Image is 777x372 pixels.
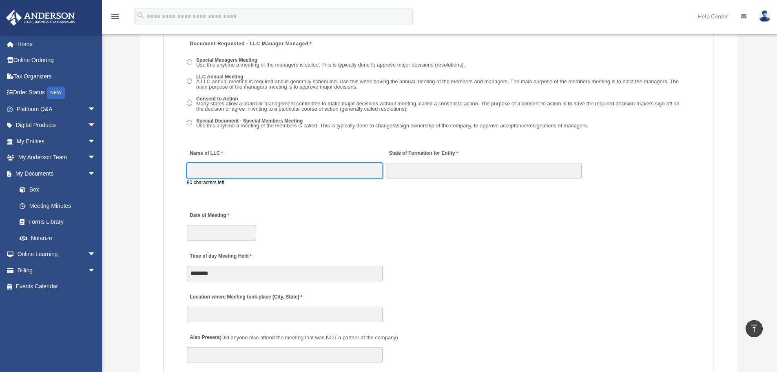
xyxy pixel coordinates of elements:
[136,11,145,20] i: search
[88,133,104,150] span: arrow_drop_down
[88,117,104,134] span: arrow_drop_down
[194,73,691,91] label: LLC Annual Meeting
[6,117,108,134] a: Digital Productsarrow_drop_down
[187,178,383,187] div: 80 characters left.
[6,101,108,117] a: Platinum Q&Aarrow_drop_down
[220,334,398,341] span: (Did anyone else attend the meeting that was NOT a partner of the company)
[88,149,104,166] span: arrow_drop_down
[11,230,108,246] a: Notarize
[6,52,108,69] a: Online Ordering
[187,292,304,303] label: Location where Meeting took place (City, State)
[187,251,264,262] label: Time of day Meeting Held
[6,36,108,52] a: Home
[196,123,588,129] span: Use this anytime a meeting of the members is called. This is typically done to change/assign owne...
[759,10,771,22] img: User Pic
[6,246,108,263] a: Online Learningarrow_drop_down
[187,210,264,221] label: Date of Meeting
[386,148,460,159] label: State of Formation for Entity
[187,332,400,343] label: Also Present
[746,320,763,337] a: vertical_align_top
[88,165,104,182] span: arrow_drop_down
[194,56,468,69] label: Special Managers Meeting
[11,182,108,198] a: Box
[6,68,108,85] a: Tax Organizers
[11,198,104,214] a: Meeting Minutes
[88,262,104,279] span: arrow_drop_down
[6,165,108,182] a: My Documentsarrow_drop_down
[110,11,120,21] i: menu
[88,246,104,263] span: arrow_drop_down
[194,117,591,130] label: Special Document - Special Members Meeting
[749,323,759,333] i: vertical_align_top
[4,10,77,26] img: Anderson Advisors Platinum Portal
[196,78,679,90] span: A LLC annual meeting is required and is generally scheduled. Use this when having the annual meet...
[110,14,120,21] a: menu
[190,41,308,47] span: Document Requested - LLC Manager Managed
[11,214,108,230] a: Forms Library
[88,101,104,118] span: arrow_drop_down
[6,262,108,278] a: Billingarrow_drop_down
[6,149,108,166] a: My Anderson Teamarrow_drop_down
[196,100,680,112] span: Many states allow a board or management committee to make major decisions without meeting, called...
[187,148,225,159] label: Name of LLC
[194,95,691,113] label: Consent to Action
[196,62,465,68] span: Use this anytime a meeting of the managers is called. This is typically done to approve major dec...
[6,85,108,101] a: Order StatusNEW
[47,87,65,99] div: NEW
[6,278,108,295] a: Events Calendar
[6,133,108,149] a: My Entitiesarrow_drop_down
